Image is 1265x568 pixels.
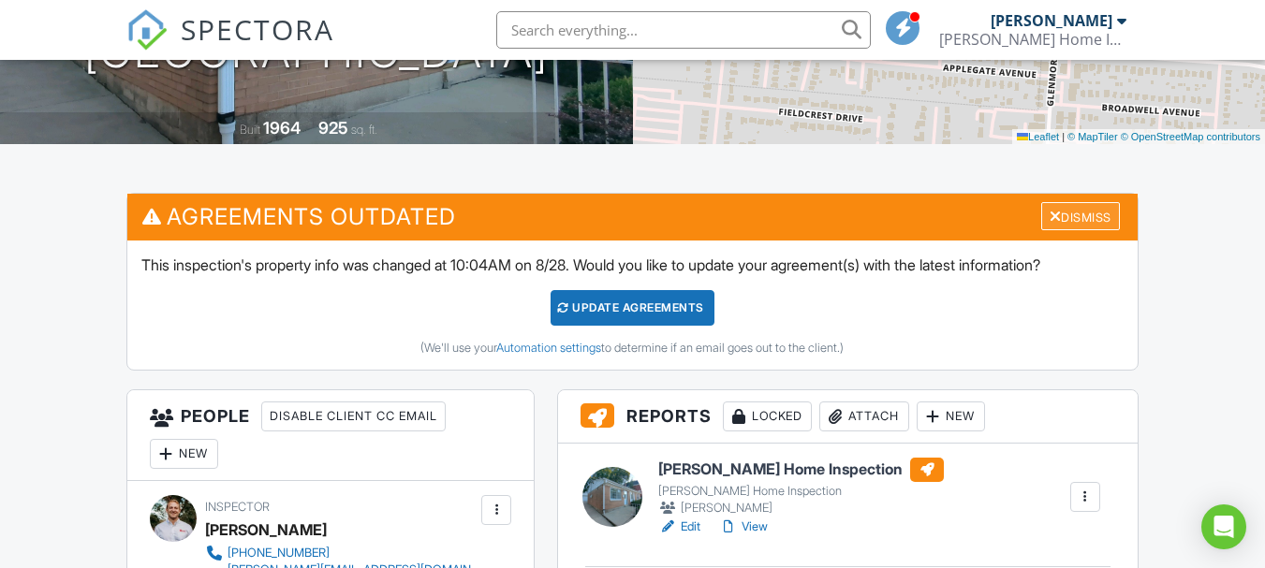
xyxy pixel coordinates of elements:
[141,341,1124,356] div: (We'll use your to determine if an email goes out to the client.)
[127,240,1138,370] div: This inspection's property info was changed at 10:04AM on 8/28. Would you like to update your agr...
[126,9,168,51] img: The Best Home Inspection Software - Spectora
[351,123,377,137] span: sq. ft.
[939,30,1126,49] div: Gerard Home Inspection
[240,123,260,137] span: Built
[723,401,812,431] div: Locked
[205,500,270,514] span: Inspector
[261,401,446,431] div: Disable Client CC Email
[150,439,218,469] div: New
[205,516,327,544] div: [PERSON_NAME]
[658,458,944,482] h6: [PERSON_NAME] Home Inspection
[917,401,985,431] div: New
[819,401,909,431] div: Attach
[658,499,944,517] div: [PERSON_NAME]
[658,517,700,536] a: Edit
[551,290,714,326] div: Update Agreements
[127,194,1138,240] h3: Agreements Outdated
[1041,202,1120,231] div: Dismiss
[1067,131,1118,142] a: © MapTiler
[558,390,1137,444] h3: Reports
[1201,504,1246,549] div: Open Intercom Messenger
[658,458,944,517] a: [PERSON_NAME] Home Inspection [PERSON_NAME] Home Inspection [PERSON_NAME]
[496,11,871,49] input: Search everything...
[991,11,1112,30] div: [PERSON_NAME]
[1017,131,1059,142] a: Leaflet
[719,517,768,536] a: View
[1062,131,1065,142] span: |
[496,341,601,355] a: Automation settings
[228,546,330,561] div: [PHONE_NUMBER]
[1121,131,1260,142] a: © OpenStreetMap contributors
[126,25,334,65] a: SPECTORA
[181,9,334,49] span: SPECTORA
[205,544,477,562] a: [PHONE_NUMBER]
[318,118,348,138] div: 925
[127,390,534,481] h3: People
[658,484,944,499] div: [PERSON_NAME] Home Inspection
[263,118,301,138] div: 1964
